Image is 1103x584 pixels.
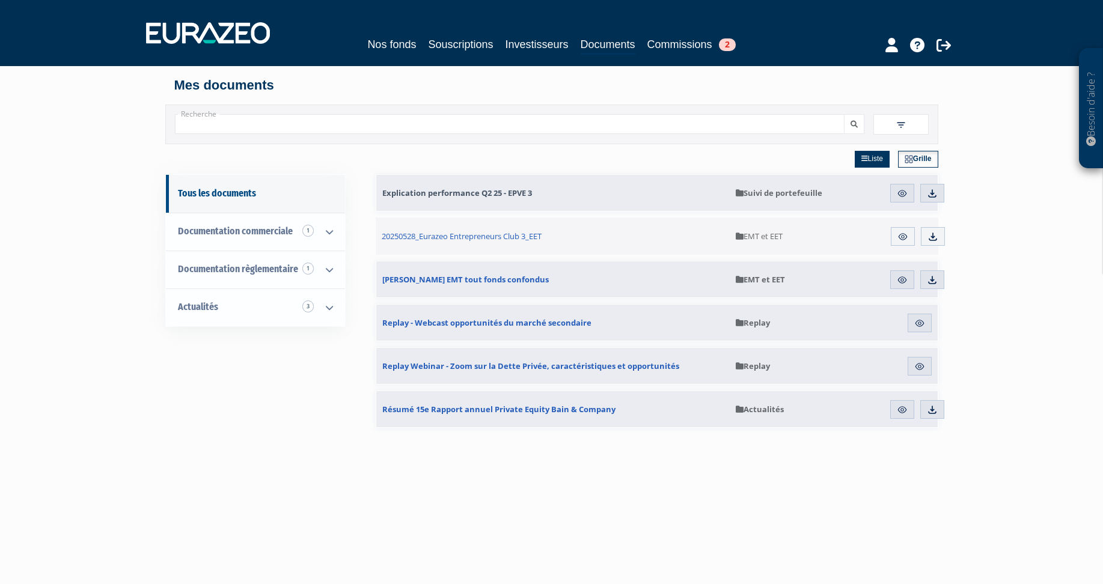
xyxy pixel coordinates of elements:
[914,318,925,329] img: eye.svg
[914,361,925,372] img: eye.svg
[897,404,908,415] img: eye.svg
[897,188,908,199] img: eye.svg
[376,305,730,341] a: Replay - Webcast opportunités du marché secondaire
[382,274,549,285] span: [PERSON_NAME] EMT tout fonds confondus
[376,391,730,427] a: Résumé 15e Rapport annuel Private Equity Bain & Company
[581,36,635,55] a: Documents
[178,263,298,275] span: Documentation règlementaire
[898,151,938,168] a: Grille
[927,275,938,285] img: download.svg
[382,404,616,415] span: Résumé 15e Rapport annuel Private Equity Bain & Company
[736,317,770,328] span: Replay
[376,175,730,211] a: Explication performance Q2 25 - EPVE 3
[927,231,938,242] img: download.svg
[736,231,783,242] span: EMT et EET
[927,404,938,415] img: download.svg
[175,114,845,134] input: Recherche
[376,217,730,255] a: 20250528_Eurazeo Entrepreneurs Club 3_EET
[736,274,785,285] span: EMT et EET
[719,38,736,51] span: 2
[166,251,345,288] a: Documentation règlementaire 1
[855,151,890,168] a: Liste
[166,213,345,251] a: Documentation commerciale 1
[505,36,568,53] a: Investisseurs
[897,231,908,242] img: eye.svg
[178,225,293,237] span: Documentation commerciale
[428,36,493,53] a: Souscriptions
[367,36,416,53] a: Nos fonds
[302,225,314,237] span: 1
[927,188,938,199] img: download.svg
[647,36,736,53] a: Commissions2
[174,78,929,93] h4: Mes documents
[1084,55,1098,163] p: Besoin d'aide ?
[302,263,314,275] span: 1
[736,187,822,198] span: Suivi de portefeuille
[736,404,784,415] span: Actualités
[302,300,314,312] span: 3
[736,360,770,371] span: Replay
[178,301,218,312] span: Actualités
[382,317,591,328] span: Replay - Webcast opportunités du marché secondaire
[382,360,679,371] span: Replay Webinar - Zoom sur la Dette Privée, caractéristiques et opportunités
[376,348,730,384] a: Replay Webinar - Zoom sur la Dette Privée, caractéristiques et opportunités
[376,261,730,297] a: [PERSON_NAME] EMT tout fonds confondus
[905,155,913,163] img: grid.svg
[382,231,542,242] span: 20250528_Eurazeo Entrepreneurs Club 3_EET
[897,275,908,285] img: eye.svg
[896,120,906,130] img: filter.svg
[382,187,532,198] span: Explication performance Q2 25 - EPVE 3
[166,288,345,326] a: Actualités 3
[146,22,270,44] img: 1732889491-logotype_eurazeo_blanc_rvb.png
[166,175,345,213] a: Tous les documents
